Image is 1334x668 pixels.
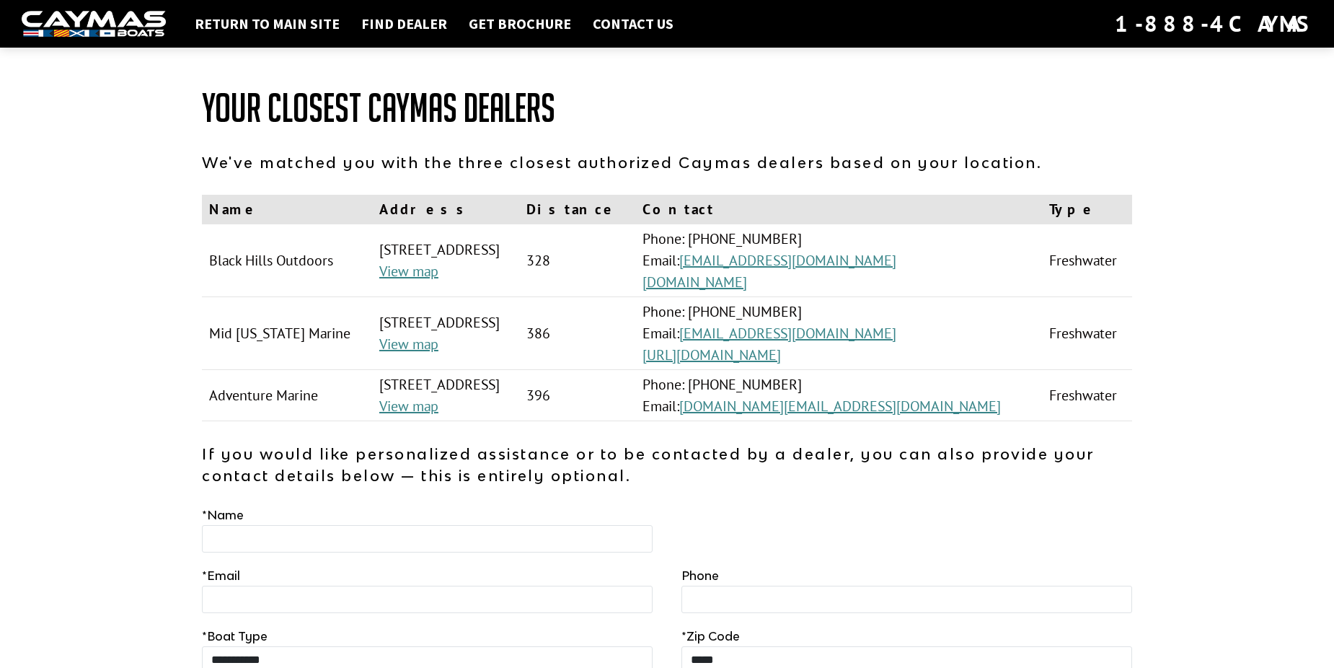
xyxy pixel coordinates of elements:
label: Zip Code [681,628,740,645]
a: [EMAIL_ADDRESS][DOMAIN_NAME] [679,324,896,343]
td: Freshwater [1042,297,1132,370]
a: Contact Us [586,14,681,33]
td: Freshwater [1042,370,1132,421]
a: [EMAIL_ADDRESS][DOMAIN_NAME] [679,251,896,270]
td: Phone: [PHONE_NUMBER] Email: [635,370,1043,421]
td: Phone: [PHONE_NUMBER] Email: [635,224,1043,297]
a: View map [379,335,438,353]
a: [DOMAIN_NAME] [642,273,747,291]
td: 396 [519,370,635,421]
label: Name [202,506,244,524]
img: white-logo-c9c8dbefe5ff5ceceb0f0178aa75bf4bb51f6bca0971e226c86eb53dfe498488.png [22,11,166,38]
div: 1-888-4CAYMAS [1115,8,1312,40]
p: If you would like personalized assistance or to be contacted by a dealer, you can also provide yo... [202,443,1132,486]
td: Freshwater [1042,224,1132,297]
p: We've matched you with the three closest authorized Caymas dealers based on your location. [202,151,1132,173]
td: [STREET_ADDRESS] [372,297,519,370]
a: Return to main site [187,14,347,33]
th: Address [372,195,519,224]
td: Black Hills Outdoors [202,224,372,297]
label: Phone [681,567,719,584]
a: [DOMAIN_NAME][EMAIL_ADDRESS][DOMAIN_NAME] [679,397,1001,416]
td: Mid [US_STATE] Marine [202,297,372,370]
td: [STREET_ADDRESS] [372,224,519,297]
a: Find Dealer [354,14,454,33]
td: Adventure Marine [202,370,372,421]
label: Boat Type [202,628,268,645]
label: Email [202,567,240,584]
th: Distance [519,195,635,224]
td: 386 [519,297,635,370]
td: 328 [519,224,635,297]
td: [STREET_ADDRESS] [372,370,519,421]
a: View map [379,262,438,281]
a: Get Brochure [461,14,578,33]
a: [URL][DOMAIN_NAME] [642,346,781,364]
th: Type [1042,195,1132,224]
h1: Your Closest Caymas Dealers [202,87,1132,130]
th: Name [202,195,372,224]
th: Contact [635,195,1043,224]
a: View map [379,397,438,416]
td: Phone: [PHONE_NUMBER] Email: [635,297,1043,370]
